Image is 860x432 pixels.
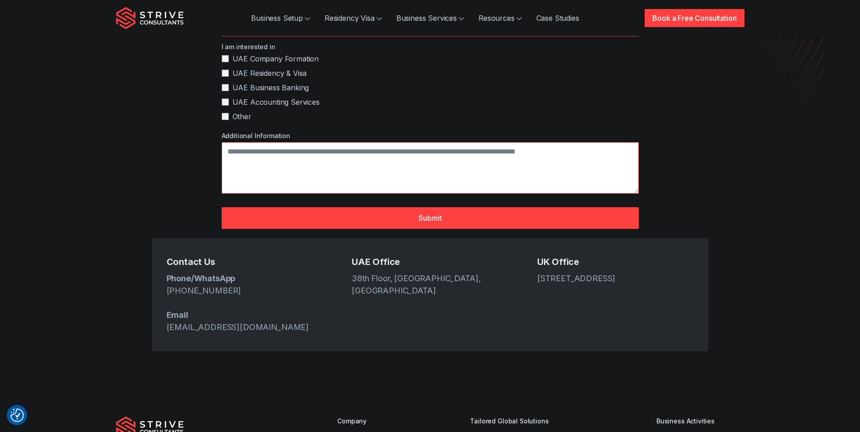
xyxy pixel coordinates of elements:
span: UAE Company Formation [232,53,319,64]
label: Additional Information [222,131,639,140]
input: UAE Accounting Services [222,98,229,106]
input: UAE Residency & Visa [222,70,229,77]
div: Business Activities [656,416,744,426]
img: Strive Consultants [116,7,184,29]
h5: UK Office [537,256,694,269]
div: Company [337,416,418,426]
a: Resources [471,9,529,27]
a: Business Setup [244,9,317,27]
a: [PHONE_NUMBER] [167,286,242,295]
a: Case Studies [529,9,586,27]
a: Book a Free Consultation [645,9,744,27]
address: [STREET_ADDRESS] [537,272,694,284]
span: UAE Accounting Services [232,97,320,107]
label: I am interested in [222,42,639,51]
input: UAE Business Banking [222,84,229,91]
div: Tailored Global Solutions [470,416,604,426]
h5: Contact Us [167,256,323,269]
input: UAE Company Formation [222,55,229,62]
address: 38th Floor, [GEOGRAPHIC_DATA], [GEOGRAPHIC_DATA] [352,272,508,297]
button: Consent Preferences [10,409,24,422]
a: Business Services [389,9,471,27]
span: UAE Residency & Visa [232,68,307,79]
a: Residency Visa [317,9,389,27]
img: Revisit consent button [10,409,24,422]
button: Submit [222,207,639,229]
input: Other [222,113,229,120]
a: [EMAIL_ADDRESS][DOMAIN_NAME] [167,322,309,332]
strong: Email [167,310,188,320]
span: UAE Business Banking [232,82,309,93]
h5: UAE Office [352,256,508,269]
span: Other [232,111,251,122]
strong: Phone/WhatsApp [167,274,236,283]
